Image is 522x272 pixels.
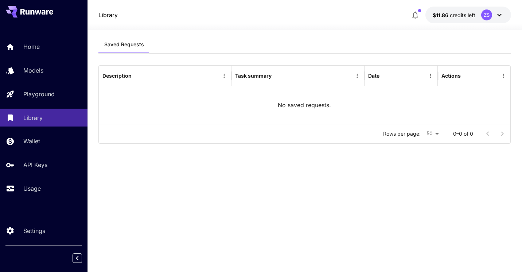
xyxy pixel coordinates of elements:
[104,41,144,48] span: Saved Requests
[98,11,118,19] a: Library
[23,66,43,75] p: Models
[78,252,87,265] div: Collapse sidebar
[272,71,283,81] button: Sort
[450,12,475,18] span: credits left
[23,160,47,169] p: API Keys
[424,128,441,139] div: 50
[23,113,43,122] p: Library
[368,73,379,79] div: Date
[278,101,331,109] p: No saved requests.
[453,130,473,137] p: 0–0 of 0
[433,11,475,19] div: $11.86
[132,71,143,81] button: Sort
[219,71,229,81] button: Menu
[23,137,40,145] p: Wallet
[425,71,436,81] button: Menu
[23,184,41,193] p: Usage
[23,226,45,235] p: Settings
[441,73,461,79] div: Actions
[73,253,82,263] button: Collapse sidebar
[498,71,509,81] button: Menu
[425,7,511,23] button: $11.86ZS
[380,71,390,81] button: Sort
[102,73,132,79] div: Description
[481,9,492,20] div: ZS
[383,130,421,137] p: Rows per page:
[235,73,272,79] div: Task summary
[23,90,55,98] p: Playground
[23,42,40,51] p: Home
[352,71,362,81] button: Menu
[433,12,450,18] span: $11.86
[98,11,118,19] nav: breadcrumb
